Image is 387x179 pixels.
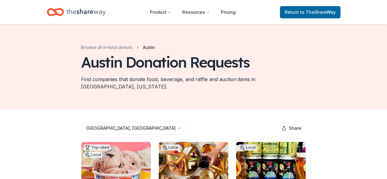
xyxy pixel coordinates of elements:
[285,9,336,16] span: Return
[177,6,215,18] button: Resources
[277,122,306,134] button: Share
[145,6,176,18] button: Product
[239,144,257,151] div: Local
[81,44,155,51] nav: breadcrumb
[145,5,240,19] nav: Main
[216,6,240,18] a: Pricing
[84,144,110,151] div: Top rated
[81,54,250,71] div: Austin Donation Requests
[47,5,106,19] a: Home
[161,144,180,151] div: Local
[289,125,301,132] span: Share
[81,76,306,90] div: Find companies that donate food, beverage, and raffle and auction items in [GEOGRAPHIC_DATA], [US...
[81,44,132,51] a: Browse all in-kind donors
[300,9,336,15] span: to TheShareWay
[280,6,340,18] a: Returnto TheShareWay
[84,152,102,158] div: Local
[143,44,155,51] span: Austin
